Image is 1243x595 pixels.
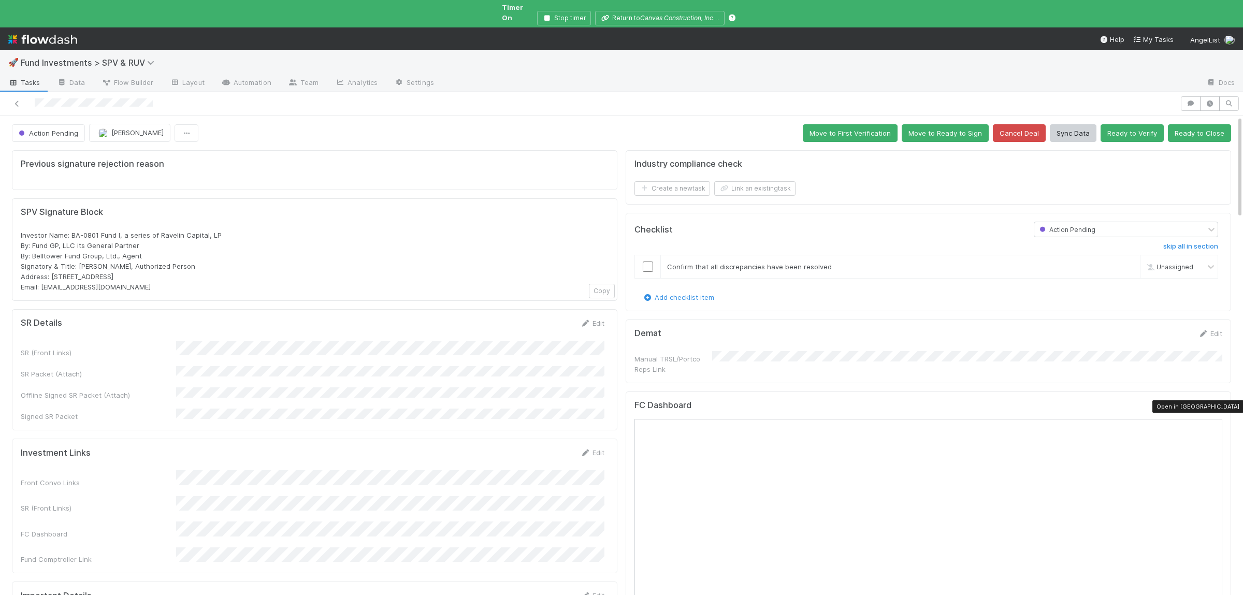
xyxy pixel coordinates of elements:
div: Help [1100,34,1124,45]
span: My Tasks [1133,35,1174,43]
button: Action Pending [12,124,85,142]
span: AngelList [1190,36,1220,44]
button: Link an existingtask [714,181,796,196]
button: [PERSON_NAME] [89,124,170,141]
span: Confirm that all discrepancies have been resolved [667,263,832,271]
span: Fund Investments > SPV & RUV [21,57,160,68]
button: Sync Data [1050,124,1096,142]
a: Edit [580,448,604,457]
span: Unassigned [1144,263,1193,271]
button: Create a newtask [634,181,710,196]
a: Docs [1198,75,1243,92]
a: Layout [162,75,213,92]
i: Canvas Construction, Inc. (Convertible Note) - Convertible Note: $45,000 (2023-09-29) [640,14,880,22]
span: [PERSON_NAME] [111,128,164,137]
a: Automation [213,75,280,92]
h5: FC Dashboard [634,400,691,411]
button: Return toCanvas Construction, Inc. (Convertible Note) - Convertible Note: $45,000 ([DATE]) [595,11,725,25]
button: Move to First Verification [803,124,898,142]
div: FC Dashboard [21,529,176,539]
span: Timer On [502,2,533,23]
button: Cancel Deal [993,124,1046,142]
h5: Previous signature rejection reason [21,159,609,169]
div: Manual TRSL/Portco Reps Link [634,354,712,374]
button: Copy [589,284,615,298]
div: Signed SR Packet [21,411,176,422]
a: skip all in section [1163,242,1218,255]
img: avatar_f2899df2-d2b9-483b-a052-ca3b1db2e5e2.png [98,128,108,138]
span: Investor Name: BA-0801 Fund I, a series of Ravelin Capital, LP By: Fund GP, LLC its General Partn... [21,231,222,291]
span: 🚀 [8,58,19,67]
button: Ready to Close [1168,124,1231,142]
img: avatar_55b415e2-df6a-4422-95b4-4512075a58f2.png [1224,35,1235,45]
a: Team [280,75,327,92]
div: Offline Signed SR Packet (Attach) [21,390,176,400]
h5: Demat [634,328,661,339]
a: Edit [580,319,604,327]
h5: Checklist [634,225,673,235]
h5: Investment Links [21,448,91,458]
a: Flow Builder [93,75,162,92]
div: Front Convo Links [21,477,176,488]
h6: skip all in section [1163,242,1218,251]
span: Flow Builder [102,77,153,88]
h5: Industry compliance check [634,159,742,169]
a: Settings [386,75,442,92]
a: Data [49,75,93,92]
span: Action Pending [17,129,78,137]
span: Tasks [8,77,40,88]
span: Timer On [502,3,523,22]
div: Fund Comptroller Link [21,554,176,564]
a: Add checklist item [642,293,714,301]
h5: SR Details [21,318,62,328]
h5: SPV Signature Block [21,207,609,217]
a: Edit [1198,329,1222,338]
a: Analytics [327,75,386,92]
img: logo-inverted-e16ddd16eac7371096b0.svg [8,31,77,48]
div: SR (Front Links) [21,503,176,513]
button: Move to Ready to Sign [902,124,989,142]
button: Ready to Verify [1101,124,1164,142]
button: Stop timer [537,11,591,25]
span: Action Pending [1037,226,1095,234]
div: SR Packet (Attach) [21,369,176,379]
a: My Tasks [1133,34,1174,45]
div: SR (Front Links) [21,347,176,358]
